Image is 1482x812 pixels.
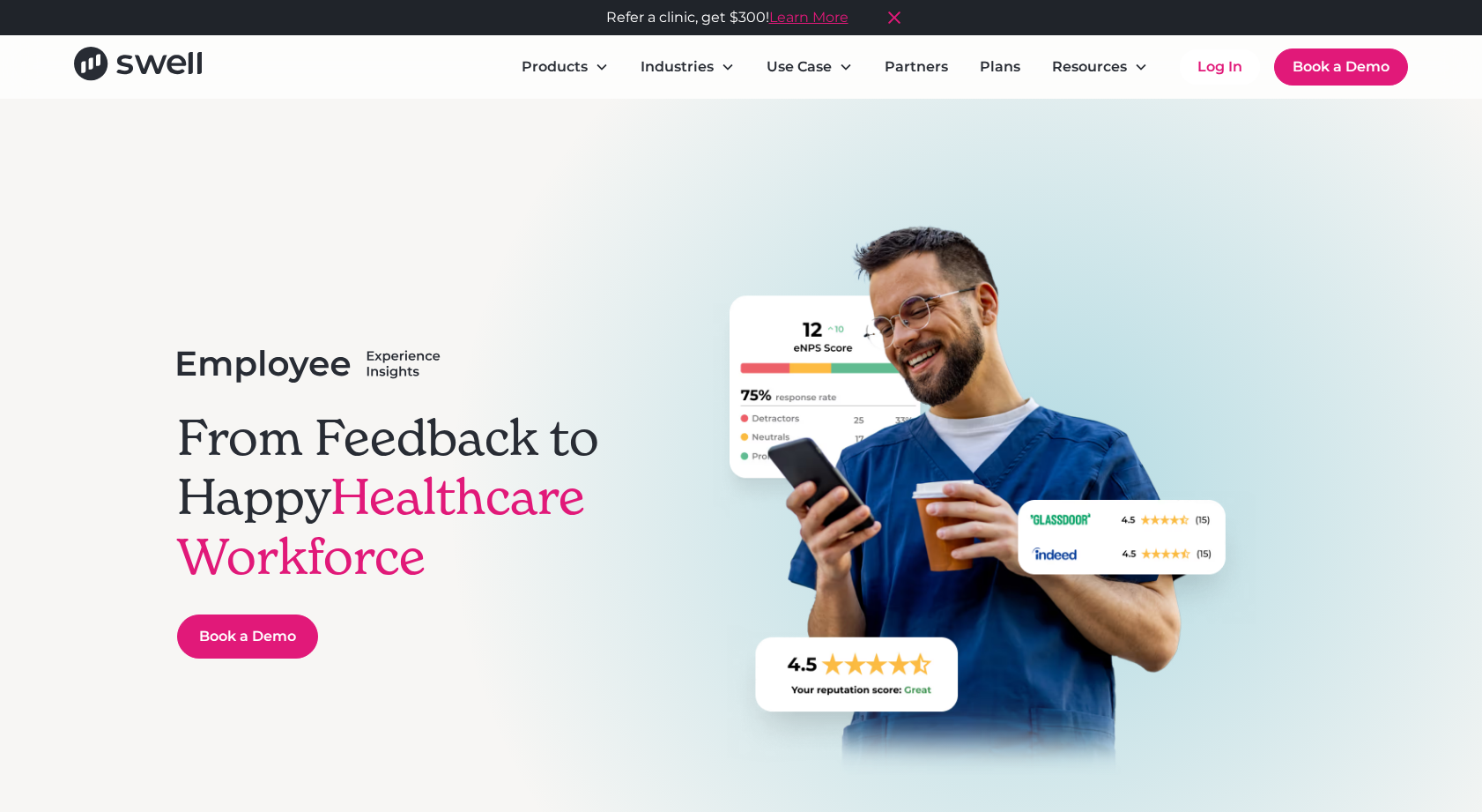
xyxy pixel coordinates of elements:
[1052,56,1127,78] div: Resources
[1274,48,1408,86] a: Book a Demo
[606,7,848,28] div: Refer a clinic, get $300!
[199,626,296,647] div: Book a Demo
[177,615,318,659] a: Book a Demo
[177,466,585,587] span: Healthcare Workforce
[522,56,588,78] div: Products
[1180,49,1260,85] a: Log In
[767,56,832,78] div: Use Case
[641,56,714,78] div: Industries
[177,408,651,586] h1: From Feedback to Happy
[966,49,1034,85] a: Plans
[769,9,848,26] a: Learn More
[871,49,962,85] a: Partners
